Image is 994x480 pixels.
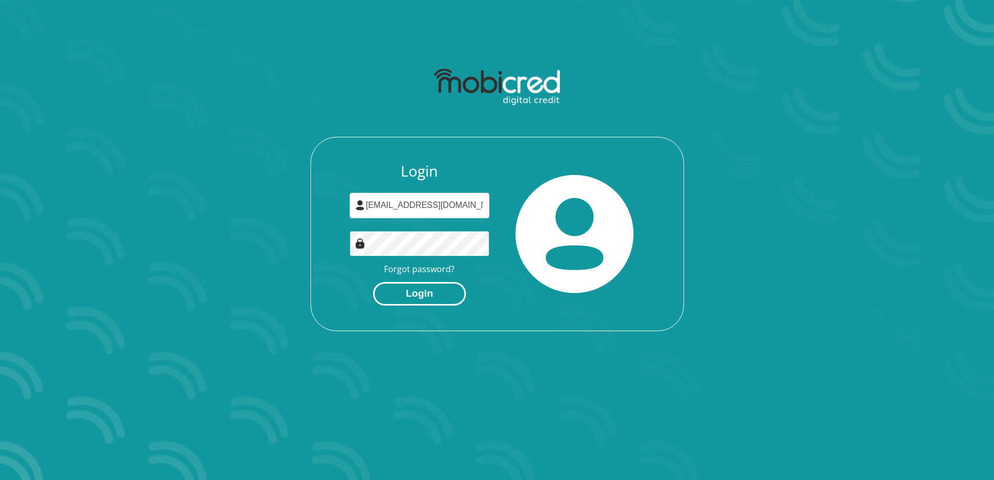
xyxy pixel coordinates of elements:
img: mobicred logo [434,69,560,106]
input: Username [350,193,489,218]
img: user-icon image [355,200,365,210]
img: Image [355,238,365,249]
a: Forgot password? [384,263,454,275]
h3: Login [350,162,489,180]
button: Login [373,282,466,306]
